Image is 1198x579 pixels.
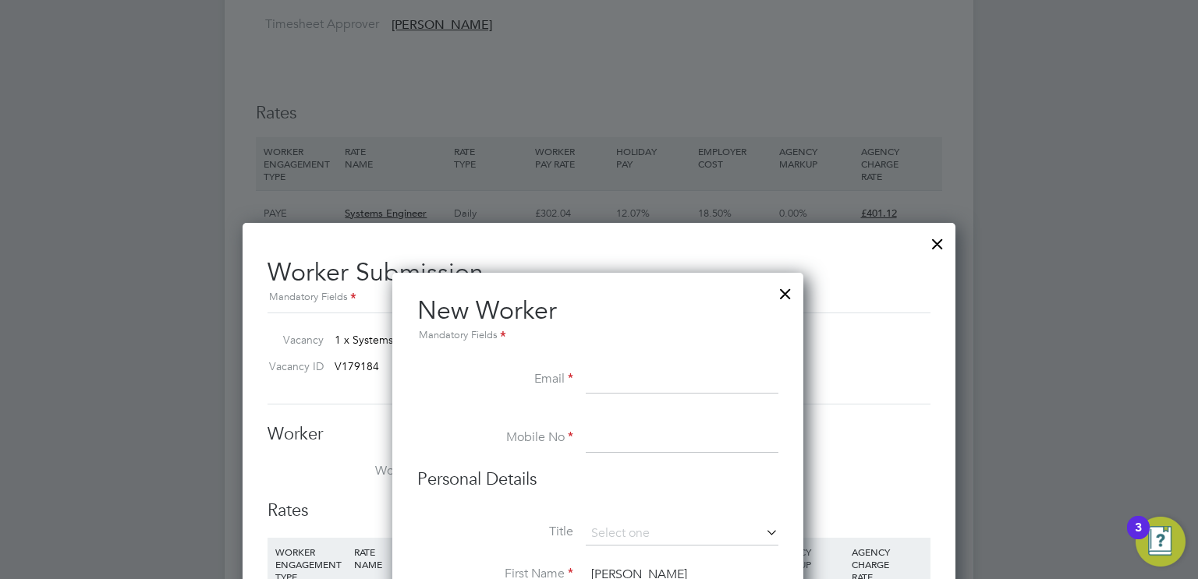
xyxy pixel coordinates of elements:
[417,295,778,344] h2: New Worker
[268,289,930,306] div: Mandatory Fields
[350,538,455,578] div: RATE NAME
[335,333,507,347] span: 1 x Systems Engineer - Fire & Se…
[417,371,573,387] label: Email
[1136,517,1186,567] button: Open Resource Center, 3 new notifications
[268,463,424,479] label: Worker
[261,333,324,347] label: Vacancy
[417,468,778,491] h3: Personal Details
[1135,528,1142,548] div: 3
[261,359,324,373] label: Vacancy ID
[417,429,573,446] label: Mobile No
[769,538,848,578] div: AGENCY MARKUP
[268,500,930,522] h3: Rates
[268,423,930,446] h3: Worker
[417,327,778,344] div: Mandatory Fields
[586,522,778,545] input: Select one
[335,359,379,373] span: V179184
[268,245,930,306] h2: Worker Submission
[417,524,573,540] label: Title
